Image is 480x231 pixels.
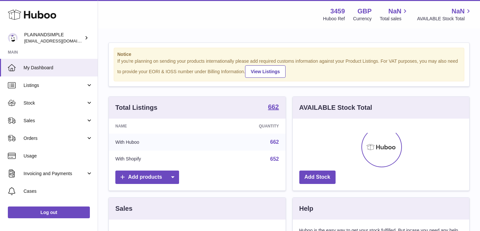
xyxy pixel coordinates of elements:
a: Add products [115,171,179,184]
div: PLAINANDSIMPLE [24,32,83,44]
h3: Sales [115,204,132,213]
div: Currency [353,16,372,22]
h3: Total Listings [115,103,157,112]
img: duco@plainandsimple.com [8,33,18,43]
a: NaN Total sales [380,7,409,22]
h3: AVAILABLE Stock Total [299,103,372,112]
strong: Notice [117,51,461,58]
span: Cases [24,188,93,194]
span: Usage [24,153,93,159]
span: NaN [452,7,465,16]
div: Huboo Ref [323,16,345,22]
span: Orders [24,135,86,141]
td: With Shopify [109,151,204,168]
strong: 662 [268,104,279,110]
span: Total sales [380,16,409,22]
h3: Help [299,204,313,213]
td: With Huboo [109,134,204,151]
a: NaN AVAILABLE Stock Total [417,7,472,22]
a: 662 [268,104,279,111]
a: View Listings [245,65,285,78]
span: My Dashboard [24,65,93,71]
span: Stock [24,100,86,106]
a: Add Stock [299,171,336,184]
strong: GBP [357,7,372,16]
span: Listings [24,82,86,89]
strong: 3459 [330,7,345,16]
a: Log out [8,206,90,218]
span: [EMAIL_ADDRESS][DOMAIN_NAME] [24,38,96,43]
th: Name [109,119,204,134]
span: Invoicing and Payments [24,171,86,177]
span: AVAILABLE Stock Total [417,16,472,22]
th: Quantity [204,119,285,134]
a: 662 [270,139,279,145]
a: 652 [270,156,279,162]
span: NaN [388,7,401,16]
span: Sales [24,118,86,124]
div: If you're planning on sending your products internationally please add required customs informati... [117,58,461,78]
